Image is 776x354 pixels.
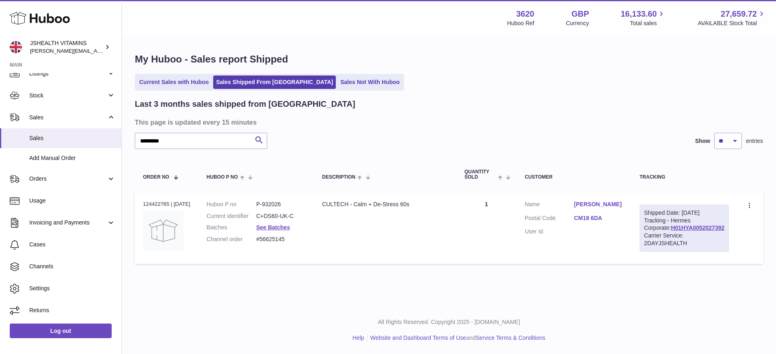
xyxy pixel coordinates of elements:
[746,137,763,145] span: entries
[29,70,107,78] span: Listings
[30,39,103,55] div: JSHEALTH VITAMINS
[640,175,729,180] div: Tracking
[143,175,169,180] span: Order No
[571,9,589,19] strong: GBP
[640,205,729,252] div: Tracking - Hermes Corporate:
[10,324,112,338] a: Log out
[322,201,448,208] div: CULTECH - Calm + De-Stress 60s
[207,212,256,220] dt: Current identifier
[256,224,290,231] a: See Batches
[525,228,574,235] dt: User Id
[525,175,623,180] div: Customer
[256,201,306,208] dd: P-932026
[207,175,238,180] span: Huboo P no
[322,175,355,180] span: Description
[128,318,770,326] p: All Rights Reserved. Copyright 2025 - [DOMAIN_NAME]
[566,19,589,27] div: Currency
[644,232,724,247] div: Carrier Service: 2DAYJSHEALTH
[256,212,306,220] dd: C+DS60-UK-C
[143,210,184,251] img: no-photo.jpg
[29,175,107,183] span: Orders
[507,19,534,27] div: Huboo Ref
[207,201,256,208] dt: Huboo P no
[29,154,115,162] span: Add Manual Order
[644,209,724,217] div: Shipped Date: [DATE]
[574,214,623,222] a: CM18 6DA
[143,201,190,208] div: 124422765 | [DATE]
[29,307,115,314] span: Returns
[10,41,22,53] img: francesca@jshealthvitamins.com
[721,9,757,19] span: 27,659.72
[370,335,466,341] a: Website and Dashboard Terms of Use
[29,219,107,227] span: Invoicing and Payments
[698,9,766,27] a: 27,659.72 AVAILABLE Stock Total
[671,224,724,231] a: H01HYA0052027392
[525,201,574,210] dt: Name
[525,214,574,224] dt: Postal Code
[256,235,306,243] dd: #56625145
[352,335,364,341] a: Help
[698,19,766,27] span: AVAILABLE Stock Total
[456,192,517,264] td: 1
[620,9,666,27] a: 16,133.60 Total sales
[135,99,355,110] h2: Last 3 months sales shipped from [GEOGRAPHIC_DATA]
[29,285,115,292] span: Settings
[29,263,115,270] span: Channels
[620,9,657,19] span: 16,133.60
[367,334,545,342] li: and
[207,224,256,231] dt: Batches
[516,9,534,19] strong: 3620
[29,92,107,99] span: Stock
[465,169,496,180] span: Quantity Sold
[135,53,763,66] h1: My Huboo - Sales report Shipped
[136,76,212,89] a: Current Sales with Huboo
[476,335,545,341] a: Service Terms & Conditions
[337,76,402,89] a: Sales Not With Huboo
[135,118,761,127] h3: This page is updated every 15 minutes
[630,19,666,27] span: Total sales
[695,137,710,145] label: Show
[29,197,115,205] span: Usage
[29,241,115,248] span: Cases
[30,47,163,54] span: [PERSON_NAME][EMAIL_ADDRESS][DOMAIN_NAME]
[207,235,256,243] dt: Channel order
[29,134,115,142] span: Sales
[29,114,107,121] span: Sales
[574,201,623,208] a: [PERSON_NAME]
[213,76,336,89] a: Sales Shipped From [GEOGRAPHIC_DATA]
